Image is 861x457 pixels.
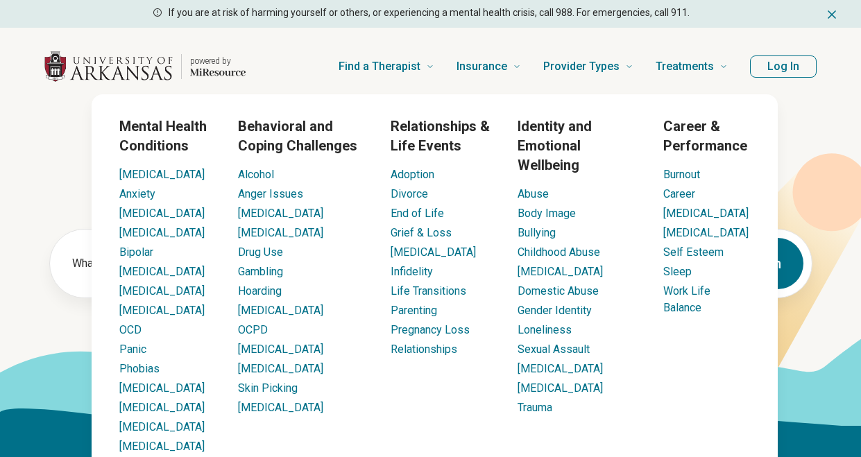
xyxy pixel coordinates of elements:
a: Divorce [391,187,428,200]
a: [MEDICAL_DATA] [238,362,323,375]
a: Relationships [391,343,457,356]
a: Gender Identity [518,304,592,317]
a: Alcohol [238,168,274,181]
a: Domestic Abuse [518,284,599,298]
h3: Behavioral and Coping Challenges [238,117,369,155]
a: [MEDICAL_DATA] [119,207,205,220]
a: [MEDICAL_DATA] [119,381,205,395]
a: [MEDICAL_DATA] [238,304,323,317]
a: [MEDICAL_DATA] [238,226,323,239]
a: Find a Therapist [339,39,434,94]
a: Phobias [119,362,160,375]
a: [MEDICAL_DATA] [518,362,603,375]
a: [MEDICAL_DATA] [518,265,603,278]
a: Anxiety [119,187,155,200]
a: Treatments [656,39,728,94]
div: Find a Therapist [8,94,861,449]
h3: Identity and Emotional Wellbeing [518,117,641,175]
a: [MEDICAL_DATA] [119,226,205,239]
a: [MEDICAL_DATA] [238,401,323,414]
span: Insurance [457,57,507,76]
h3: Relationships & Life Events [391,117,495,155]
button: Log In [750,55,817,78]
a: Trauma [518,401,552,414]
a: Work Life Balance [663,284,710,314]
a: Abuse [518,187,549,200]
a: Loneliness [518,323,572,336]
span: Treatments [656,57,714,76]
a: [MEDICAL_DATA] [119,265,205,278]
a: Hoarding [238,284,282,298]
a: End of Life [391,207,444,220]
a: [MEDICAL_DATA] [663,226,749,239]
a: OCD [119,323,142,336]
p: If you are at risk of harming yourself or others, or experiencing a mental health crisis, call 98... [169,6,690,20]
a: [MEDICAL_DATA] [119,420,205,433]
a: Skin Picking [238,381,298,395]
a: Adoption [391,168,434,181]
a: Home page [44,44,246,89]
a: Provider Types [543,39,633,94]
a: Grief & Loss [391,226,452,239]
a: [MEDICAL_DATA] [119,440,205,453]
a: Life Transitions [391,284,466,298]
a: [MEDICAL_DATA] [119,401,205,414]
a: Body Image [518,207,576,220]
a: [MEDICAL_DATA] [518,381,603,395]
a: Drug Use [238,245,283,259]
a: [MEDICAL_DATA] [119,284,205,298]
h3: Career & Performance [663,117,750,155]
a: Infidelity [391,265,433,278]
a: [MEDICAL_DATA] [119,304,205,317]
a: Sleep [663,265,692,278]
a: Self Esteem [663,245,724,259]
a: Bipolar [119,245,153,259]
a: [MEDICAL_DATA] [391,245,476,259]
a: [MEDICAL_DATA] [119,168,205,181]
a: Gambling [238,265,283,278]
a: Childhood Abuse [518,245,600,259]
button: Dismiss [825,6,839,22]
a: [MEDICAL_DATA] [238,343,323,356]
a: Pregnancy Loss [391,323,470,336]
a: Insurance [457,39,521,94]
h3: Mental Health Conditions [119,117,216,155]
a: [MEDICAL_DATA] [663,207,749,220]
a: Burnout [663,168,700,181]
a: Panic [119,343,146,356]
p: powered by [190,55,246,67]
a: [MEDICAL_DATA] [238,207,323,220]
a: OCPD [238,323,268,336]
a: Career [663,187,695,200]
a: Parenting [391,304,437,317]
a: Bullying [518,226,556,239]
a: Sexual Assault [518,343,590,356]
span: Provider Types [543,57,620,76]
a: Anger Issues [238,187,303,200]
span: Find a Therapist [339,57,420,76]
